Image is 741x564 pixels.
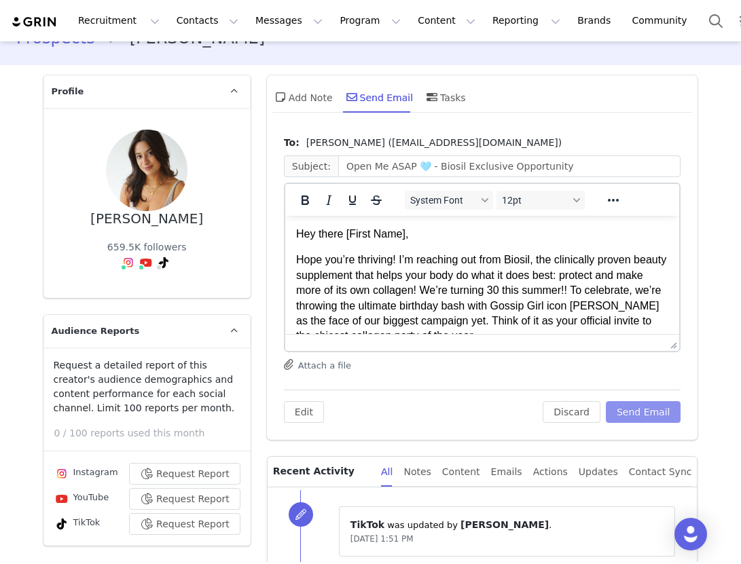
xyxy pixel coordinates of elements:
[403,457,431,487] div: Notes
[674,518,707,550] div: Open Intercom Messenger
[52,85,84,98] span: Profile
[11,16,58,29] img: grin logo
[424,81,466,113] div: Tasks
[496,191,585,210] button: Font sizes
[129,488,240,510] button: Request Report
[344,81,414,113] div: Send Email
[579,457,618,487] div: Updates
[569,5,623,36] a: Brands
[405,191,493,210] button: Fonts
[54,466,118,482] div: Instagram
[317,191,340,210] button: Italic
[168,5,247,36] button: Contacts
[460,519,549,530] span: [PERSON_NAME]
[491,457,522,487] div: Emails
[129,463,240,485] button: Request Report
[350,519,384,530] span: TikTok
[502,195,568,206] span: 12pt
[410,195,477,206] span: System Font
[381,457,393,487] div: All
[247,5,331,36] button: Messages
[341,191,364,210] button: Underline
[54,516,101,532] div: TikTok
[350,534,414,544] span: [DATE] 1:51 PM
[54,426,251,440] p: 0 / 100 reports used this month
[90,211,203,227] div: [PERSON_NAME]
[338,155,681,177] input: Add a subject line
[606,401,681,423] button: Send Email
[306,136,562,150] span: [PERSON_NAME] ([EMAIL_ADDRESS][DOMAIN_NAME])
[284,155,338,177] span: Subject:
[52,324,140,338] span: Audience Reports
[285,216,680,334] iframe: Rich Text Area
[129,513,240,535] button: Request Report
[410,5,484,36] button: Content
[543,401,600,423] button: Discard
[56,468,67,479] img: instagram.svg
[284,136,300,150] span: To:
[106,130,187,211] img: ee44fae6-7597-4abb-a709-b82d462fbc70--s.jpg
[70,5,168,36] button: Recruitment
[284,401,324,423] button: Edit
[273,457,370,487] p: Recent Activity
[54,358,240,415] p: Request a detailed report of this creator's audience demographics and content performance for eac...
[11,37,384,128] p: Hope you’re thriving! I’m reaching out from Biosil, the clinically proven beauty supplement that ...
[284,356,351,373] button: Attach a file
[54,491,109,507] div: YouTube
[331,5,409,36] button: Program
[629,457,692,487] div: Contact Sync
[484,5,568,36] button: Reporting
[665,335,679,351] div: Press the Up and Down arrow keys to resize the editor.
[442,457,480,487] div: Content
[602,191,625,210] button: Reveal or hide additional toolbar items
[350,518,664,532] p: ⁨ ⁩ was updated by ⁨ ⁩.
[293,191,317,210] button: Bold
[701,5,731,36] button: Search
[624,5,702,36] a: Community
[107,240,187,255] div: 659.5K followers
[11,11,384,26] p: Hey there [First Name],
[123,257,134,268] img: instagram.svg
[272,81,333,113] div: Add Note
[533,457,568,487] div: Actions
[365,191,388,210] button: Strikethrough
